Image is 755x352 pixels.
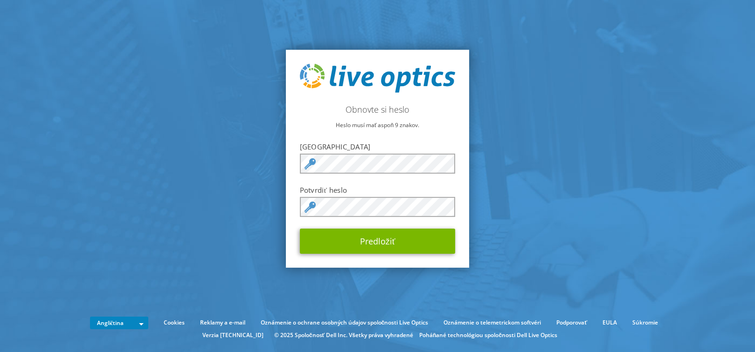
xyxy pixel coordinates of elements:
a: Oznámenie o telemetrickom softvéri [436,318,548,328]
li: Poháňané technológiou spoločnosti Dell Live Optics [419,330,557,340]
label: [GEOGRAPHIC_DATA] [300,142,456,151]
button: Predložiť [300,229,456,254]
img: live_optics_svg.svg [300,63,456,92]
p: Heslo musí mať aspoň 9 znakov. [300,120,456,130]
a: Súkromie [625,318,665,328]
a: EULA [596,318,624,328]
a: Reklamy a e-mail [193,318,252,328]
a: Oznámenie o ochrane osobných údajov spoločnosti Live Optics [254,318,436,328]
li: © 2025 Spoločnosť Dell Inc. Všetky práva vyhradené [270,330,418,340]
a: Cookies [157,318,192,328]
li: Verzia [TECHNICAL_ID] [198,330,268,340]
a: Podporovať [549,318,594,328]
h2: Obnovte si heslo [300,104,456,115]
label: Potvrdiť heslo [300,185,456,195]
